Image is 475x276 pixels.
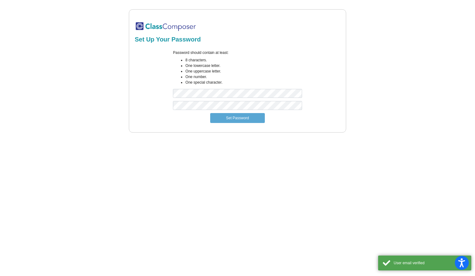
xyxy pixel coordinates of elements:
h2: Set Up Your Password [135,36,340,43]
label: Password should contain at least: [173,50,228,55]
div: User email verified [394,260,467,266]
li: One lowercase letter. [185,63,302,68]
li: One uppercase letter. [185,68,302,74]
button: Set Password [210,113,265,123]
li: 8 characters. [185,57,302,63]
li: One special character. [185,80,302,85]
li: One number. [185,74,302,80]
